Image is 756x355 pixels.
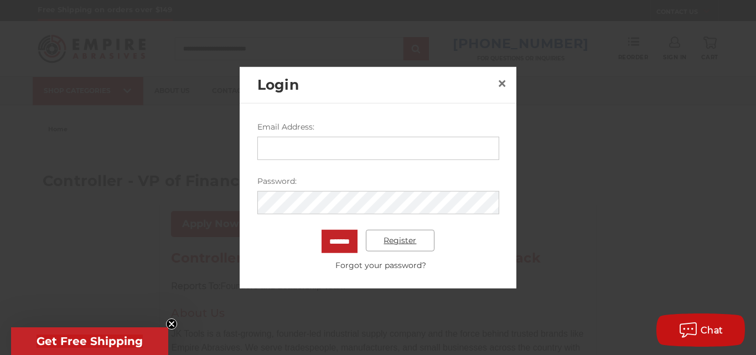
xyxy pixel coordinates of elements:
[166,318,177,330] button: Close teaser
[497,73,507,94] span: ×
[257,175,499,187] label: Password:
[701,325,723,336] span: Chat
[656,313,745,347] button: Chat
[493,75,511,92] a: Close
[11,327,168,355] div: Get Free ShippingClose teaser
[263,259,499,271] a: Forgot your password?
[257,74,493,95] h2: Login
[37,335,143,348] span: Get Free Shipping
[366,229,435,251] a: Register
[257,121,499,132] label: Email Address:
